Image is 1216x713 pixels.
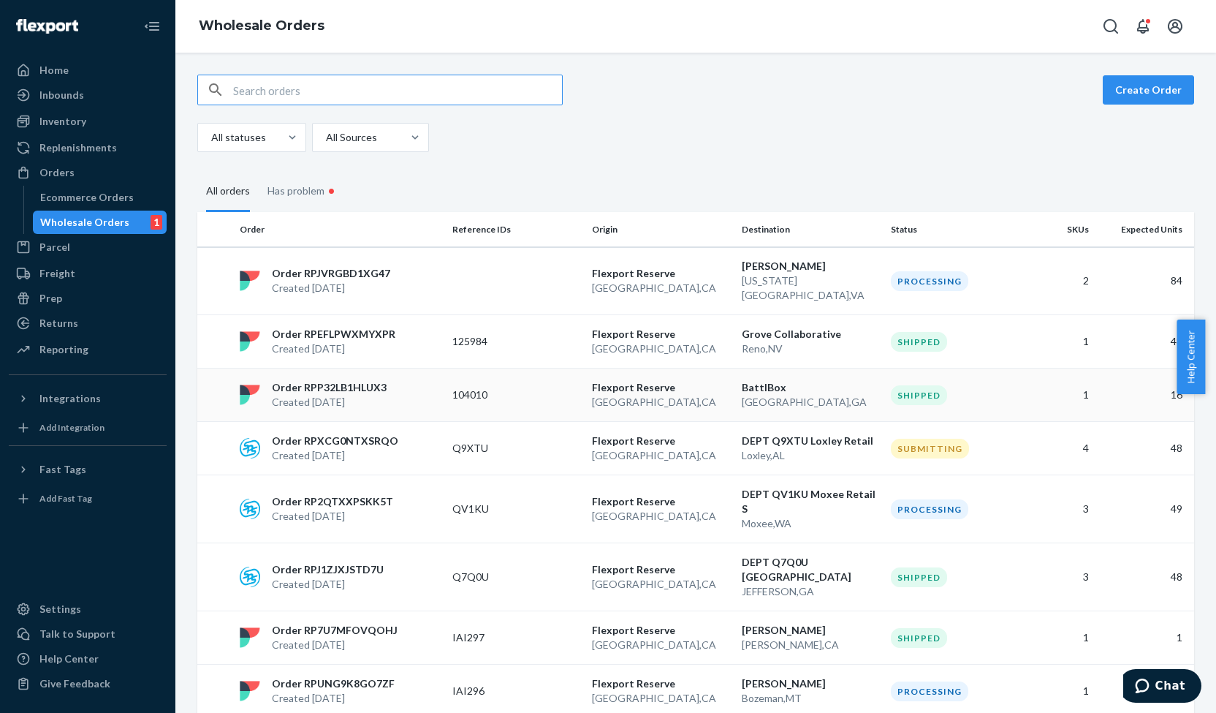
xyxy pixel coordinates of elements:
[1025,422,1094,475] td: 4
[1123,669,1201,706] iframe: Opens a widget where you can chat to one of our agents
[9,622,167,646] button: Talk to Support
[9,387,167,410] button: Integrations
[742,327,880,342] p: Grove Collaborative
[9,487,167,510] a: Add Fast Tag
[592,494,730,509] p: Flexport Reserve
[240,331,260,352] img: flexport logo
[452,570,569,584] p: Q7Q0U
[592,327,730,342] p: Flexport Reserve
[39,462,86,477] div: Fast Tags
[272,509,393,524] p: Created [DATE]
[39,88,84,102] div: Inbounds
[742,434,880,448] p: DEPT Q9XTU Loxley Retail
[742,623,880,638] p: [PERSON_NAME]
[9,262,167,285] a: Freight
[40,190,134,205] div: Ecommerce Orders
[9,458,167,481] button: Fast Tags
[272,327,395,342] p: Order RPEFLPWXMYXPR
[206,172,250,212] div: All orders
[1025,543,1094,611] td: 3
[452,441,569,456] p: Q9XTU
[452,502,569,516] p: QV1KU
[1096,12,1125,41] button: Open Search Box
[9,136,167,159] a: Replenishments
[1025,611,1094,665] td: 1
[39,492,92,505] div: Add Fast Tag
[39,240,70,254] div: Parcel
[187,5,336,48] ol: breadcrumbs
[39,421,104,434] div: Add Integration
[592,562,730,577] p: Flexport Reserve
[16,19,78,34] img: Flexport logo
[592,380,730,395] p: Flexport Reserve
[592,577,730,592] p: [GEOGRAPHIC_DATA] , CA
[199,18,324,34] a: Wholesale Orders
[1025,369,1094,422] td: 1
[39,266,75,281] div: Freight
[39,63,69,78] div: Home
[1095,369,1194,422] td: 16
[885,212,1025,247] th: Status
[452,684,569,698] p: IAI296
[9,312,167,335] a: Returns
[272,623,398,638] p: Order RP7U7MFOVQOHJ
[324,181,338,200] div: •
[210,130,211,145] input: All statuses
[891,385,947,405] div: Shipped
[742,380,880,395] p: BattlBox
[742,691,880,706] p: Bozeman , MT
[9,161,167,184] a: Orders
[1095,212,1194,247] th: Expected Units
[446,212,586,247] th: Reference IDs
[272,691,395,706] p: Created [DATE]
[40,215,129,230] div: Wholesale Orders
[742,555,880,584] p: DEPT Q7Q0U [GEOGRAPHIC_DATA]
[1177,320,1205,394] button: Help Center
[272,577,384,592] p: Created [DATE]
[39,391,101,406] div: Integrations
[272,562,384,577] p: Order RPJ1ZJXJSTD7U
[39,627,115,641] div: Talk to Support
[1025,315,1094,369] td: 1
[39,602,81,616] div: Settings
[272,342,395,356] p: Created [DATE]
[9,416,167,440] a: Add Integration
[592,638,730,652] p: [GEOGRAPHIC_DATA] , CA
[272,380,387,395] p: Order RPP32LB1HLUX3
[39,291,62,306] div: Prep
[1095,315,1194,369] td: 48
[742,259,880,273] p: [PERSON_NAME]
[891,682,968,701] div: Processing
[452,334,569,349] p: 125984
[592,509,730,524] p: [GEOGRAPHIC_DATA] , CA
[742,487,880,516] p: DEPT QV1KU Moxee Retail S
[1128,12,1158,41] button: Open notifications
[9,338,167,361] a: Reporting
[240,271,260,291] img: flexport logo
[452,630,569,645] p: IAI297
[240,499,260,519] img: sps-commerce logo
[1095,422,1194,475] td: 48
[39,140,117,155] div: Replenishments
[324,130,326,145] input: All Sources
[1025,475,1094,543] td: 3
[742,676,880,691] p: [PERSON_NAME]
[240,627,260,648] img: flexport logo
[742,516,880,531] p: Moxee , WA
[272,638,398,652] p: Created [DATE]
[1095,475,1194,543] td: 49
[240,681,260,701] img: flexport logo
[9,597,167,621] a: Settings
[891,499,968,519] div: Processing
[592,448,730,463] p: [GEOGRAPHIC_DATA] , CA
[742,448,880,463] p: Loxley , AL
[267,170,338,212] div: Has problem
[151,215,162,230] div: 1
[1160,12,1190,41] button: Open account menu
[742,342,880,356] p: Reno , NV
[39,676,110,691] div: Give Feedback
[240,438,260,459] img: sps-commerce logo
[272,281,390,295] p: Created [DATE]
[1095,247,1194,315] td: 84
